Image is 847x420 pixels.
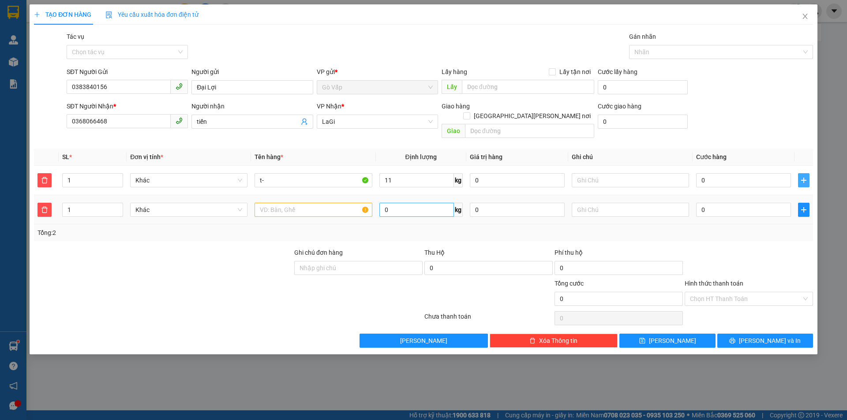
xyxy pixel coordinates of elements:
[37,203,52,217] button: delete
[34,11,40,18] span: plus
[176,117,183,124] span: phone
[529,338,536,345] span: delete
[92,56,119,66] span: Gò Vấp
[255,173,372,187] input: VD: Bàn, Ghế
[67,67,188,77] div: SĐT Người Gửi
[739,336,801,346] span: [PERSON_NAME] và In
[539,336,577,346] span: Xóa Thông tin
[442,80,462,94] span: Lấy
[34,11,91,18] span: TẠO ĐƠN HÀNG
[598,103,641,110] label: Cước giao hàng
[798,203,810,217] button: plus
[67,33,84,40] label: Tác vụ
[38,177,51,184] span: delete
[135,203,242,216] span: Khác
[294,261,423,275] input: Ghi chú đơn hàng
[572,203,689,217] input: Ghi Chú
[424,249,445,256] span: Thu Hộ
[255,153,283,160] span: Tên hàng
[598,80,688,94] input: Cước lấy hàng
[696,153,727,160] span: Cước hàng
[4,4,79,17] strong: Nhà xe Mỹ Loan
[798,177,809,184] span: plus
[294,249,343,256] label: Ghi chú đơn hàng
[191,101,313,111] div: Người nhận
[470,111,594,121] span: [GEOGRAPHIC_DATA][PERSON_NAME] nơi
[556,67,594,77] span: Lấy tận nơi
[629,33,656,40] label: Gán nhãn
[639,338,645,345] span: save
[37,173,52,187] button: delete
[4,40,43,48] span: 0968278298
[572,173,689,187] input: Ghi Chú
[442,124,465,138] span: Giao
[322,115,433,128] span: LaGi
[405,153,437,160] span: Định lượng
[793,4,817,29] button: Close
[598,115,688,129] input: Cước giao hàng
[67,101,188,111] div: SĐT Người Nhận
[130,153,163,160] span: Đơn vị tính
[4,22,78,39] span: 33 Bác Ái, P Phước Hội, TX Lagi
[465,124,594,138] input: Dọc đường
[685,280,743,287] label: Hình thức thanh toán
[555,248,683,261] div: Phí thu hộ
[86,5,126,15] span: DGT5YY11
[568,149,693,166] th: Ghi chú
[798,173,810,187] button: plus
[360,334,488,348] button: [PERSON_NAME]
[105,11,199,18] span: Yêu cầu xuất hóa đơn điện tử
[105,11,112,19] img: icon
[135,174,242,187] span: Khác
[423,312,554,327] div: Chưa thanh toán
[442,68,467,75] span: Lấy hàng
[802,13,809,20] span: close
[470,203,565,217] input: 0
[649,336,696,346] span: [PERSON_NAME]
[490,334,618,348] button: deleteXóa Thông tin
[62,153,69,160] span: SL
[176,83,183,90] span: phone
[301,118,308,125] span: user-add
[717,334,813,348] button: printer[PERSON_NAME] và In
[470,173,565,187] input: 0
[322,81,433,94] span: Gò Vấp
[191,67,313,77] div: Người gửi
[470,153,502,160] span: Giá trị hàng
[317,103,341,110] span: VP Nhận
[729,338,735,345] span: printer
[37,228,327,238] div: Tổng: 2
[555,280,584,287] span: Tổng cước
[598,68,637,75] label: Cước lấy hàng
[442,103,470,110] span: Giao hàng
[798,206,809,213] span: plus
[454,203,463,217] span: kg
[4,56,59,66] strong: Phiếu gửi hàng
[619,334,715,348] button: save[PERSON_NAME]
[454,173,463,187] span: kg
[400,336,447,346] span: [PERSON_NAME]
[255,203,372,217] input: VD: Bàn, Ghế
[38,206,51,213] span: delete
[462,80,594,94] input: Dọc đường
[317,67,438,77] div: VP gửi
